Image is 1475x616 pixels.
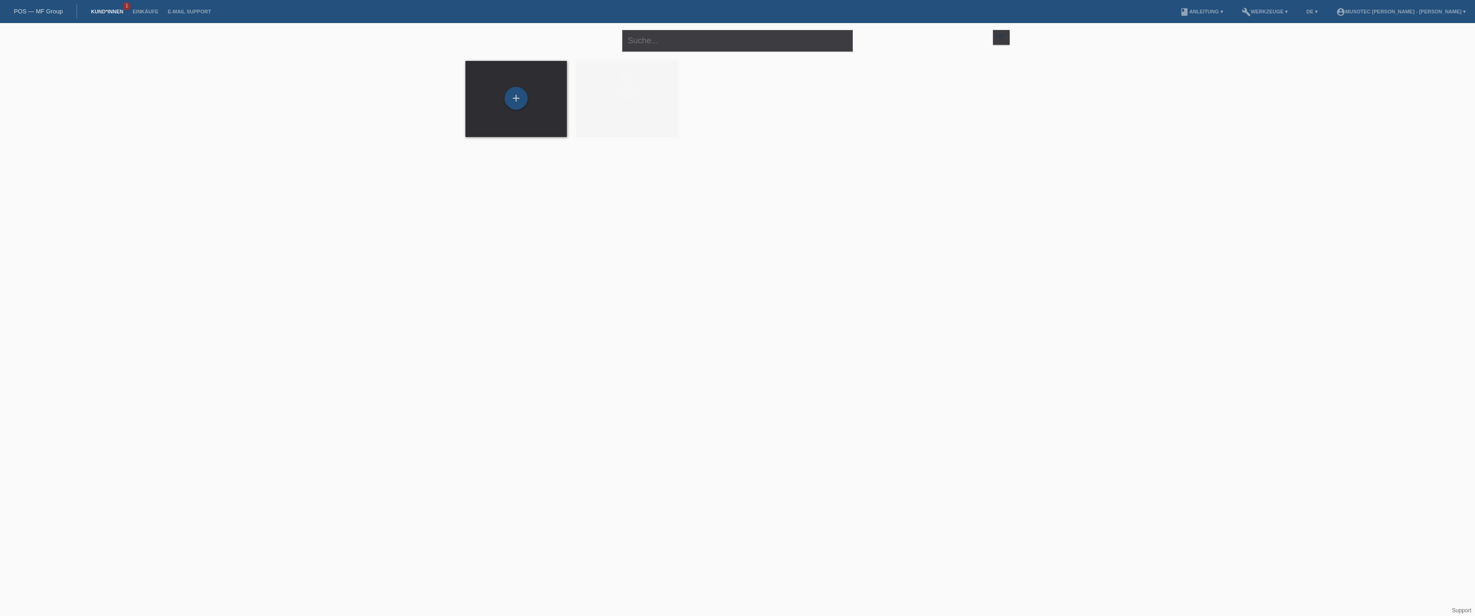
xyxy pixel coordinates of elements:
[1175,9,1227,14] a: bookAnleitung ▾
[583,103,670,118] div: [PERSON_NAME] (29)
[163,9,216,14] a: E-Mail Support
[1332,9,1470,14] a: account_circleMusoTec [PERSON_NAME] - [PERSON_NAME] ▾
[1180,7,1189,17] i: book
[86,9,128,14] a: Kund*innen
[505,90,527,106] div: Kund*in hinzufügen
[1237,9,1293,14] a: buildWerkzeuge ▾
[128,9,163,14] a: Einkäufe
[1336,7,1345,17] i: account_circle
[14,8,63,15] a: POS — MF Group
[1242,7,1251,17] i: build
[1302,9,1322,14] a: DE ▾
[1452,607,1471,614] a: Support
[123,2,131,10] span: 1
[622,30,853,52] input: Suche...
[996,32,1006,42] i: filter_list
